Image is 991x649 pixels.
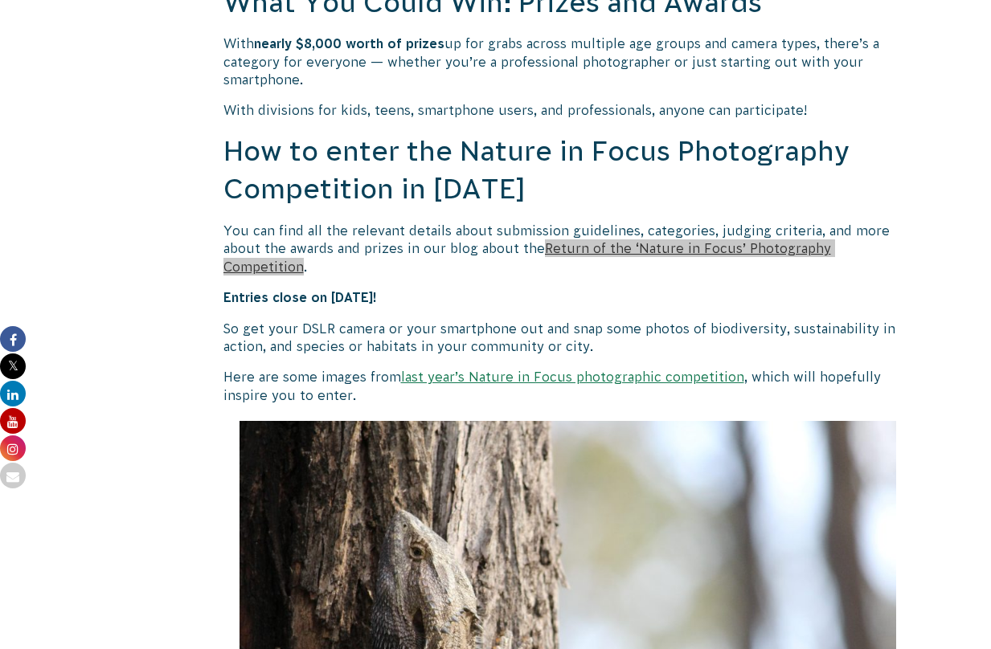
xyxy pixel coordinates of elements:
p: So get your DSLR camera or your smartphone out and snap some photos of biodiversity, sustainabili... [223,320,913,356]
p: You can find all the relevant details about submission guidelines, categories, judging criteria, ... [223,222,913,276]
p: Here are some images from , which will hopefully inspire you to enter. [223,368,913,404]
p: With divisions for kids, teens, smartphone users, and professionals, anyone can participate! [223,101,913,119]
a: last year’s Nature in Focus photographic competition [401,369,744,384]
strong: Entries close on [DATE]! [223,290,377,304]
a: Return of the ‘Nature in Focus’ Photography Competition [223,241,831,273]
h2: How to enter the Nature in Focus Photography Competition in [DATE] [223,133,913,209]
strong: nearly $8,000 worth of prizes [254,36,444,51]
p: With up for grabs across multiple age groups and camera types, there’s a category for everyone — ... [223,35,913,88]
